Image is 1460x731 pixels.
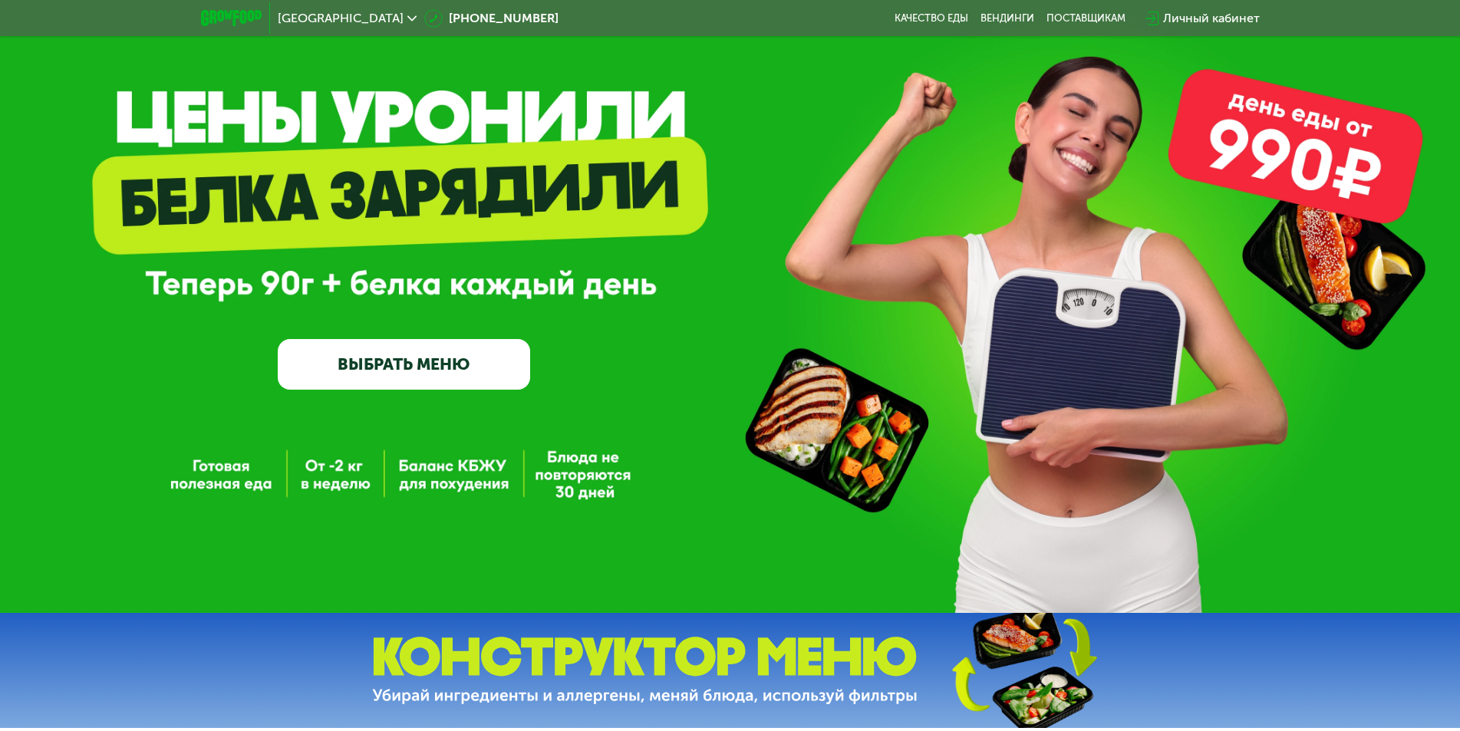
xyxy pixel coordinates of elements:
a: [PHONE_NUMBER] [424,9,559,28]
span: [GEOGRAPHIC_DATA] [278,12,404,25]
a: ВЫБРАТЬ МЕНЮ [278,339,530,390]
a: Вендинги [980,12,1034,25]
a: Качество еды [895,12,968,25]
div: Личный кабинет [1163,9,1260,28]
div: поставщикам [1046,12,1125,25]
